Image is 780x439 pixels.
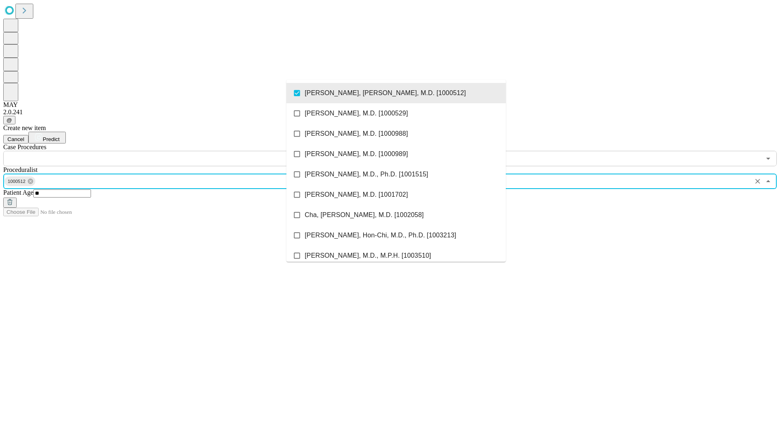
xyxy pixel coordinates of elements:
[305,251,431,261] span: [PERSON_NAME], M.D., M.P.H. [1003510]
[4,177,29,186] span: 1000512
[305,109,408,118] span: [PERSON_NAME], M.D. [1000529]
[3,135,28,143] button: Cancel
[3,109,777,116] div: 2.0.241
[763,176,774,187] button: Close
[305,88,466,98] span: [PERSON_NAME], [PERSON_NAME], M.D. [1000512]
[3,116,15,124] button: @
[305,190,408,200] span: [PERSON_NAME], M.D. [1001702]
[43,136,59,142] span: Predict
[752,176,763,187] button: Clear
[6,117,12,123] span: @
[3,101,777,109] div: MAY
[305,170,428,179] span: [PERSON_NAME], M.D., Ph.D. [1001515]
[28,132,66,143] button: Predict
[3,166,37,173] span: Proceduralist
[3,124,46,131] span: Create new item
[3,189,33,196] span: Patient Age
[305,230,456,240] span: [PERSON_NAME], Hon-Chi, M.D., Ph.D. [1003213]
[4,176,35,186] div: 1000512
[305,210,424,220] span: Cha, [PERSON_NAME], M.D. [1002058]
[305,129,408,139] span: [PERSON_NAME], M.D. [1000988]
[3,143,46,150] span: Scheduled Procedure
[763,153,774,164] button: Open
[7,136,24,142] span: Cancel
[305,149,408,159] span: [PERSON_NAME], M.D. [1000989]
